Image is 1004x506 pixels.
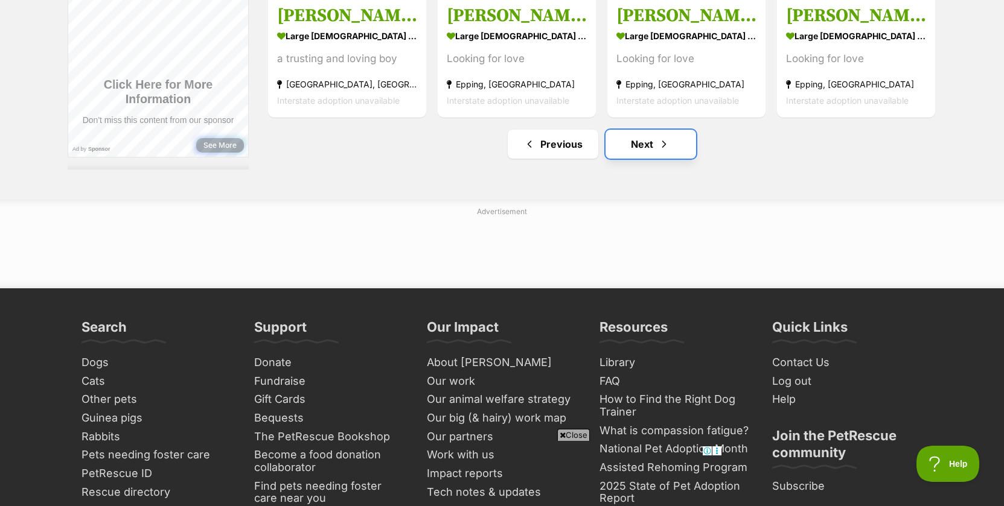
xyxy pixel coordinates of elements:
[283,446,722,500] iframe: Advertisement
[595,372,755,391] a: FAQ
[267,130,937,159] nav: Pagination
[77,483,237,502] a: Rescue directory
[916,446,980,482] iframe: Help Scout Beacon - Open
[249,372,410,391] a: Fundraise
[616,95,739,106] span: Interstate adoption unavailable
[77,372,237,391] a: Cats
[786,76,926,92] strong: Epping, [GEOGRAPHIC_DATA]
[772,318,848,343] h3: Quick Links
[447,95,569,106] span: Interstate adoption unavailable
[254,318,307,343] h3: Support
[447,51,587,67] div: Looking for love
[595,390,755,421] a: How to Find the Right Dog Trainer
[249,409,410,428] a: Bequests
[422,409,583,428] a: Our big (& hairy) work map
[447,76,587,92] strong: Epping, [GEOGRAPHIC_DATA]
[249,446,410,476] a: Become a food donation collaborator
[82,318,127,343] h3: Search
[277,51,417,67] div: a trusting and loving boy
[508,130,598,159] a: Previous page
[616,4,756,27] h3: [PERSON_NAME]
[422,390,583,409] a: Our animal welfare strategy
[767,353,928,372] a: Contact Us
[77,428,237,446] a: Rabbits
[447,27,587,45] strong: large [DEMOGRAPHIC_DATA] Dog
[77,446,237,464] a: Pets needing foster care
[77,464,237,483] a: PetRescue ID
[767,372,928,391] a: Log out
[277,27,417,45] strong: large [DEMOGRAPHIC_DATA] Dog
[606,130,696,159] a: Next page
[595,353,755,372] a: Library
[786,95,909,106] span: Interstate adoption unavailable
[249,353,410,372] a: Donate
[557,429,590,441] span: Close
[786,51,926,67] div: Looking for love
[422,353,583,372] a: About [PERSON_NAME]
[595,422,755,440] a: What is compassion fatigue?
[772,427,923,468] h3: Join the PetRescue community
[422,428,583,446] a: Our partners
[249,390,410,409] a: Gift Cards
[77,353,237,372] a: Dogs
[77,390,237,409] a: Other pets
[277,76,417,92] strong: [GEOGRAPHIC_DATA], [GEOGRAPHIC_DATA]
[283,222,722,276] iframe: Advertisement
[447,4,587,27] h3: [PERSON_NAME]
[767,477,928,496] a: Subscribe
[277,4,417,27] h3: [PERSON_NAME]
[767,390,928,409] a: Help
[616,27,756,45] strong: large [DEMOGRAPHIC_DATA] Dog
[786,4,926,27] h3: [PERSON_NAME]
[277,95,400,106] span: Interstate adoption unavailable
[249,428,410,446] a: The PetRescue Bookshop
[616,76,756,92] strong: Epping, [GEOGRAPHIC_DATA]
[786,27,926,45] strong: large [DEMOGRAPHIC_DATA] Dog
[77,409,237,428] a: Guinea pigs
[616,51,756,67] div: Looking for love
[427,318,499,343] h3: Our Impact
[422,372,583,391] a: Our work
[600,318,668,343] h3: Resources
